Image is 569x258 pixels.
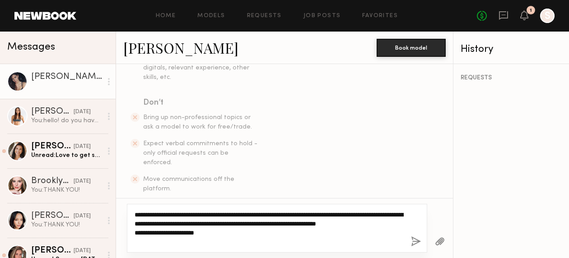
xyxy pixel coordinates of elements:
[74,108,91,116] div: [DATE]
[31,186,102,194] div: You: THANK YOU!
[31,151,102,160] div: Unread: Love to get some photos from our shoot day! Can you email them to me? [EMAIL_ADDRESS][DOM...
[31,107,74,116] div: [PERSON_NAME]
[31,142,74,151] div: [PERSON_NAME]
[303,13,341,19] a: Job Posts
[31,246,74,255] div: [PERSON_NAME]
[31,73,102,82] div: [PERSON_NAME]
[461,44,562,55] div: History
[377,43,446,51] a: Book model
[31,212,74,221] div: [PERSON_NAME]
[362,13,398,19] a: Favorites
[74,177,91,186] div: [DATE]
[461,75,562,81] div: REQUESTS
[74,212,91,221] div: [DATE]
[74,247,91,255] div: [DATE]
[143,97,259,109] div: Don’t
[31,177,74,186] div: Brooklyn B.
[143,141,257,166] span: Expect verbal commitments to hold - only official requests can be enforced.
[31,221,102,229] div: You: THANK YOU!
[143,115,252,130] span: Bring up non-professional topics or ask a model to work for free/trade.
[143,176,234,192] span: Move communications off the platform.
[74,143,91,151] div: [DATE]
[156,13,176,19] a: Home
[197,13,225,19] a: Models
[31,116,102,125] div: You: hello! do you have any more images you can share where you are smiling, full smile?
[7,42,55,52] span: Messages
[123,38,238,57] a: [PERSON_NAME]
[530,8,532,13] div: 1
[247,13,282,19] a: Requests
[143,55,256,80] span: Request additional info, like updated digitals, relevant experience, other skills, etc.
[377,39,446,57] button: Book model
[540,9,555,23] a: S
